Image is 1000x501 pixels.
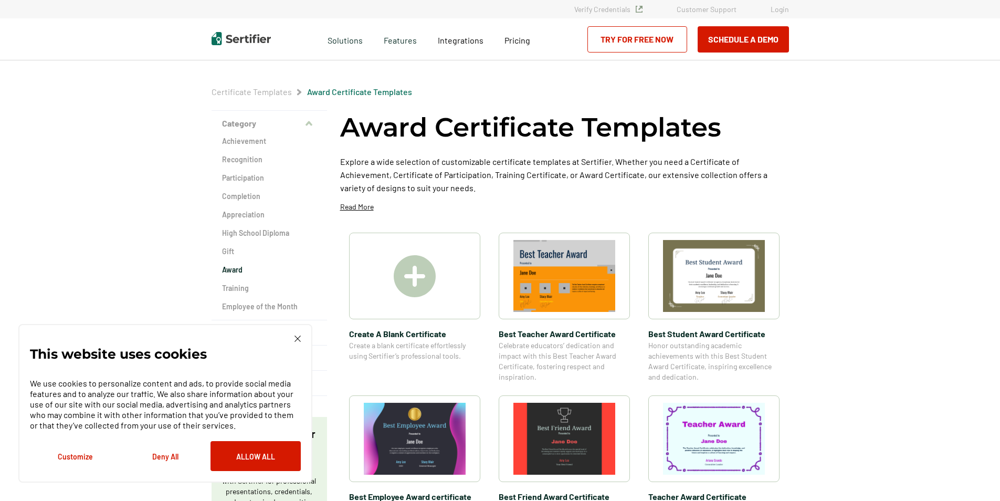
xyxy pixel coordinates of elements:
a: Participation [222,173,317,183]
a: Verify Credentials [574,5,643,14]
img: Create A Blank Certificate [394,255,436,297]
a: Award [222,265,317,275]
a: Certificate Templates [212,87,292,97]
img: Teacher Award Certificate [663,403,765,475]
img: Best Student Award Certificate​ [663,240,765,312]
iframe: Chat Widget [948,451,1000,501]
a: Recognition [222,154,317,165]
h1: Award Certificate Templates [340,110,721,144]
a: Integrations [438,33,483,46]
span: Best Student Award Certificate​ [648,327,780,340]
a: Employee of the Month [222,301,317,312]
button: Schedule a Demo [698,26,789,53]
img: Cookie Popup Close [294,336,301,342]
div: Breadcrumb [212,87,412,97]
a: Try for Free Now [587,26,687,53]
p: This website uses cookies [30,349,207,359]
a: Completion [222,191,317,202]
img: Sertifier | Digital Credentialing Platform [212,32,271,45]
a: Login [771,5,789,14]
span: Celebrate educators’ dedication and impact with this Best Teacher Award Certificate, fostering re... [499,340,630,382]
p: We use cookies to personalize content and ads, to provide social media features and to analyze ou... [30,378,301,431]
button: Allow All [210,441,301,471]
a: Achievement [222,136,317,147]
p: Explore a wide selection of customizable certificate templates at Sertifier. Whether you need a C... [340,155,789,194]
a: Appreciation [222,210,317,220]
a: High School Diploma [222,228,317,238]
img: Verified [636,6,643,13]
button: Customize [30,441,120,471]
p: Read More [340,202,374,212]
a: Gift [222,246,317,257]
a: Award Certificate Templates [307,87,412,97]
span: Best Teacher Award Certificate​ [499,327,630,340]
span: Create A Blank Certificate [349,327,480,340]
span: Integrations [438,35,483,45]
a: Pricing [504,33,530,46]
span: Pricing [504,35,530,45]
button: Category [212,111,327,136]
span: Features [384,33,417,46]
img: Best Teacher Award Certificate​ [513,240,615,312]
a: Best Teacher Award Certificate​Best Teacher Award Certificate​Celebrate educators’ dedication and... [499,233,630,382]
button: Deny All [120,441,210,471]
span: Honor outstanding academic achievements with this Best Student Award Certificate, inspiring excel... [648,340,780,382]
span: Solutions [328,33,363,46]
a: Best Student Award Certificate​Best Student Award Certificate​Honor outstanding academic achievem... [648,233,780,382]
a: Customer Support [677,5,736,14]
a: Training [222,283,317,294]
button: Theme [212,320,327,346]
span: Create a blank certificate effortlessly using Sertifier’s professional tools. [349,340,480,361]
div: Category [212,136,327,320]
img: Best Friend Award Certificate​ [513,403,615,475]
img: Best Employee Award certificate​ [364,403,466,475]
